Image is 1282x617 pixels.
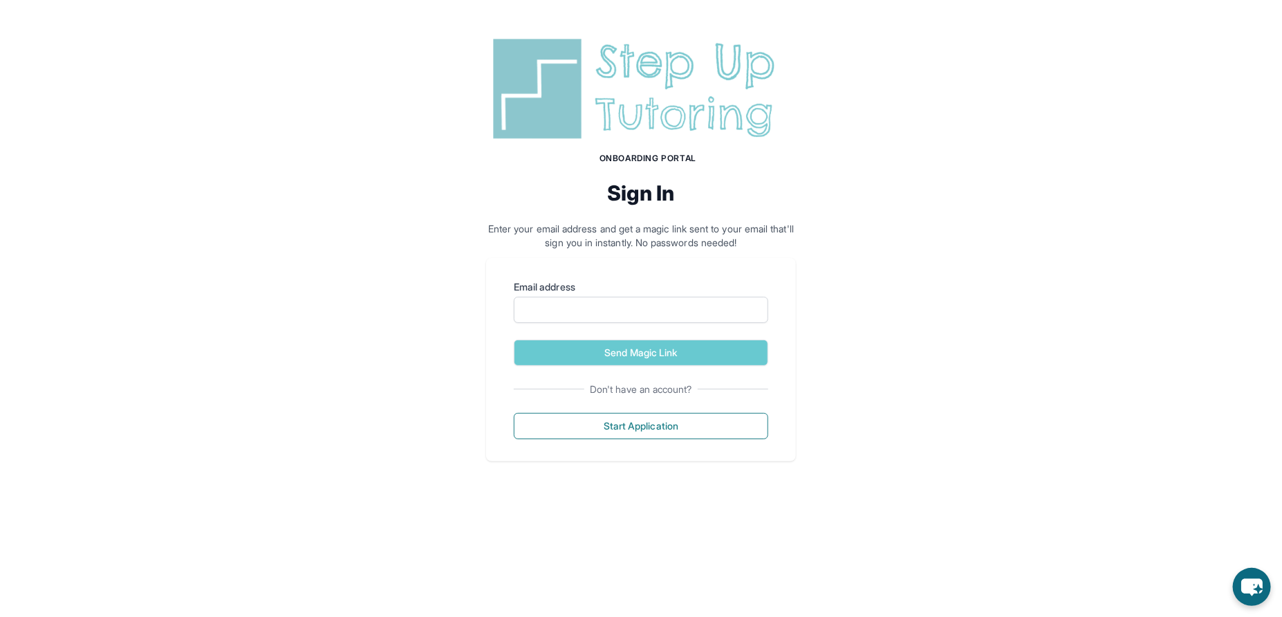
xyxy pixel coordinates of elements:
label: Email address [514,280,768,294]
p: Enter your email address and get a magic link sent to your email that'll sign you in instantly. N... [486,222,796,250]
span: Don't have an account? [584,383,698,396]
button: chat-button [1233,568,1271,606]
h1: Onboarding Portal [500,153,796,164]
button: Send Magic Link [514,340,768,366]
img: Step Up Tutoring horizontal logo [486,33,796,145]
button: Start Application [514,413,768,439]
h2: Sign In [486,181,796,205]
